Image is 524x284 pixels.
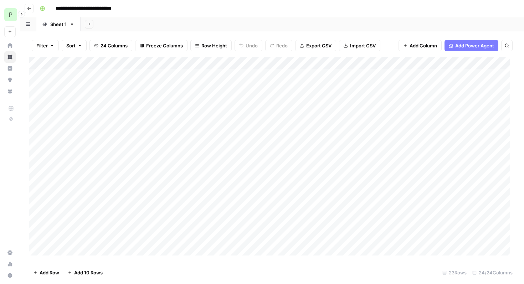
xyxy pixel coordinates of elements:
[4,86,16,97] a: Your Data
[135,40,187,51] button: Freeze Columns
[201,42,227,49] span: Row Height
[4,258,16,270] a: Usage
[101,42,128,49] span: 24 Columns
[146,42,183,49] span: Freeze Columns
[4,270,16,281] button: Help + Support
[4,51,16,63] a: Browse
[295,40,336,51] button: Export CSV
[445,40,498,51] button: Add Power Agent
[29,267,63,278] button: Add Row
[265,40,292,51] button: Redo
[36,17,81,31] a: Sheet 1
[74,269,103,276] span: Add 10 Rows
[50,21,67,28] div: Sheet 1
[339,40,380,51] button: Import CSV
[410,42,437,49] span: Add Column
[276,42,288,49] span: Redo
[350,42,376,49] span: Import CSV
[4,63,16,74] a: Insights
[399,40,442,51] button: Add Column
[455,42,494,49] span: Add Power Agent
[36,42,48,49] span: Filter
[306,42,332,49] span: Export CSV
[89,40,132,51] button: 24 Columns
[9,10,12,19] span: P
[63,267,107,278] button: Add 10 Rows
[4,74,16,86] a: Opportunities
[62,40,87,51] button: Sort
[440,267,469,278] div: 23 Rows
[4,6,16,24] button: Workspace: Pipedrive Testaccount
[235,40,262,51] button: Undo
[32,40,59,51] button: Filter
[246,42,258,49] span: Undo
[40,269,59,276] span: Add Row
[66,42,76,49] span: Sort
[469,267,515,278] div: 24/24 Columns
[4,247,16,258] a: Settings
[4,40,16,51] a: Home
[190,40,232,51] button: Row Height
